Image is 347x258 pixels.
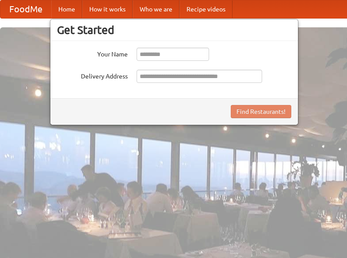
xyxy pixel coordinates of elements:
[57,23,291,37] h3: Get Started
[179,0,233,18] a: Recipe videos
[57,70,128,81] label: Delivery Address
[51,0,82,18] a: Home
[57,48,128,59] label: Your Name
[0,0,51,18] a: FoodMe
[82,0,133,18] a: How it works
[133,0,179,18] a: Who we are
[231,105,291,118] button: Find Restaurants!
